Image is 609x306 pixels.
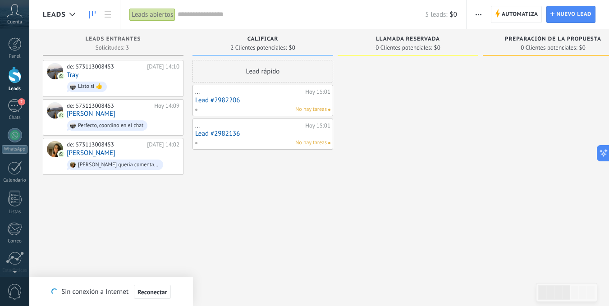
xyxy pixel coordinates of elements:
[375,45,432,50] span: 0 Clientes potenciales:
[195,96,330,104] a: Lead #2982206
[67,149,115,157] a: [PERSON_NAME]
[154,102,179,110] div: Hoy 14:09
[47,36,179,44] div: Leads Entrantes
[67,102,151,110] div: de: 573113008453
[450,10,457,19] span: $0
[100,6,115,23] a: Lista
[556,6,591,23] span: Nuevo lead
[47,141,63,157] div: Olga Londoño
[195,122,303,129] div: ...
[546,6,595,23] a: Nuevo lead
[134,285,171,299] button: Reconectar
[137,289,167,295] span: Reconectar
[305,122,330,129] div: Hoy 15:01
[51,284,170,299] div: Sin conexión a Internet
[58,151,64,157] img: com.amocrm.amocrmwa.svg
[147,141,179,148] div: [DATE] 14:02
[18,98,25,105] span: 2
[2,145,27,154] div: WhatsApp
[86,36,141,42] span: Leads Entrantes
[67,110,115,118] a: [PERSON_NAME]
[491,6,542,23] a: Automatiza
[67,63,144,70] div: de: 573113008453
[147,63,179,70] div: [DATE] 14:10
[328,109,330,111] span: No hacer lo asignado
[195,88,303,96] div: ...
[67,71,78,79] a: Tray
[197,36,329,44] div: Calificar
[192,60,333,82] div: Lead rápido
[505,36,601,42] span: Preparación de la propuesta
[305,88,330,96] div: Hoy 15:01
[434,45,440,50] span: $0
[2,86,28,92] div: Leads
[521,45,577,50] span: 0 Clientes potenciales:
[7,19,22,25] span: Cuenta
[2,238,28,244] div: Correo
[67,141,144,148] div: de: 573113008453
[425,10,447,19] span: 5 leads:
[47,102,63,119] div: Isaac Antebi
[328,142,330,144] span: No hay nada asignado
[96,45,129,50] span: Solicitudes: 3
[472,6,485,23] button: Más
[58,112,64,119] img: com.amocrm.amocrmwa.svg
[195,130,330,137] a: Lead #2982136
[579,45,586,50] span: $0
[295,105,327,114] span: No hay tareas
[2,115,28,121] div: Chats
[78,162,159,168] div: [PERSON_NAME] queria comentarle que revisen el Watssapp Busines de Investment, porque nos estaban...
[2,178,28,183] div: Calendario
[129,8,175,21] div: Leads abiertos
[295,139,327,147] span: No hay tareas
[78,123,143,129] div: Perfecto, coordino en el chat
[58,73,64,79] img: com.amocrm.amocrmwa.svg
[342,36,474,44] div: Llamada reservada
[47,63,63,79] div: Tray
[2,54,28,59] div: Panel
[2,209,28,215] div: Listas
[43,10,66,19] span: Leads
[502,6,538,23] span: Automatiza
[78,83,103,90] div: Listo si 👍
[289,45,295,50] span: $0
[230,45,287,50] span: 2 Clientes potenciales:
[376,36,440,42] span: Llamada reservada
[85,6,100,23] a: Leads
[247,36,279,42] span: Calificar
